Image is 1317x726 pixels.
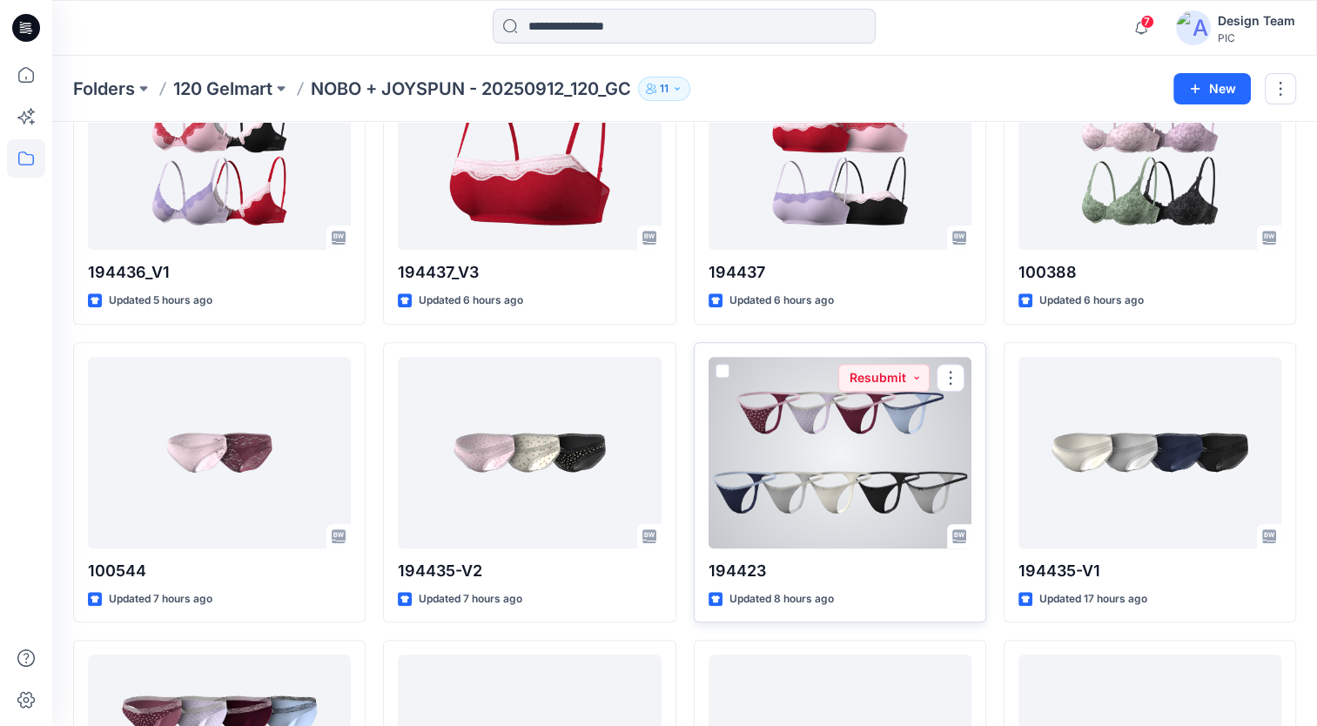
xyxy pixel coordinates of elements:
a: 100544 [88,357,351,548]
p: 194435-V1 [1018,559,1281,583]
a: 194437_V3 [398,58,661,250]
p: 194437 [709,260,971,285]
a: 194435-V1 [1018,357,1281,548]
p: 100544 [88,559,351,583]
p: Updated 17 hours ago [1039,590,1147,608]
div: Design Team [1218,10,1295,31]
p: NOBO + JOYSPUN - 20250912_120_GC [311,77,631,101]
button: New [1173,73,1251,104]
a: 194423 [709,357,971,548]
div: PIC [1218,31,1295,44]
p: Updated 7 hours ago [109,590,212,608]
p: 194435-V2 [398,559,661,583]
a: 120 Gelmart [173,77,272,101]
img: avatar [1176,10,1211,45]
p: Updated 6 hours ago [729,292,834,310]
p: Updated 8 hours ago [729,590,834,608]
a: 194436_V1 [88,58,351,250]
p: 11 [660,79,669,98]
p: Updated 6 hours ago [1039,292,1144,310]
p: 194423 [709,559,971,583]
p: 100388 [1018,260,1281,285]
a: 194435-V2 [398,357,661,548]
a: 194437 [709,58,971,250]
p: 194436_V1 [88,260,351,285]
button: 11 [638,77,690,101]
p: 194437_V3 [398,260,661,285]
a: Folders [73,77,135,101]
span: 7 [1140,15,1154,29]
p: Updated 5 hours ago [109,292,212,310]
p: Updated 6 hours ago [419,292,523,310]
a: 100388 [1018,58,1281,250]
p: Updated 7 hours ago [419,590,522,608]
